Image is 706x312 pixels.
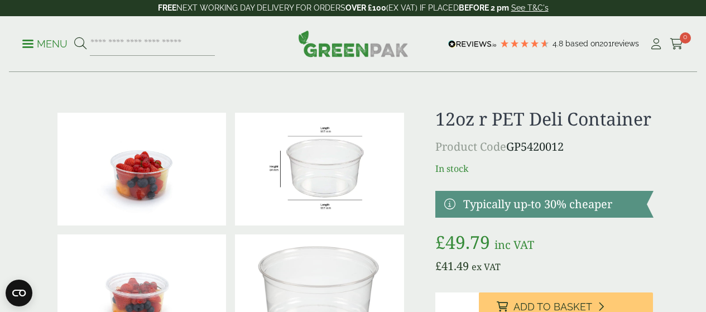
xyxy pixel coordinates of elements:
[435,258,441,273] span: £
[435,230,445,254] span: £
[298,30,409,57] img: GreenPak Supplies
[670,39,684,50] i: Cart
[553,39,565,48] span: 4.8
[435,138,654,155] p: GP5420012
[511,3,549,12] a: See T&C's
[435,108,654,129] h1: 12oz r PET Deli Container
[57,113,227,225] img: 12oz R PET Deli Contaoner With Fruit Salad (Large)
[435,139,506,154] span: Product Code
[448,40,497,48] img: REVIEWS.io
[680,32,691,44] span: 0
[235,113,404,225] img: PETdeli_12oz
[670,36,684,52] a: 0
[435,258,469,273] bdi: 41.49
[459,3,509,12] strong: BEFORE 2 pm
[345,3,386,12] strong: OVER £100
[435,162,654,175] p: In stock
[599,39,612,48] span: 201
[158,3,176,12] strong: FREE
[435,230,490,254] bdi: 49.79
[494,237,534,252] span: inc VAT
[472,261,501,273] span: ex VAT
[565,39,599,48] span: Based on
[22,37,68,49] a: Menu
[612,39,639,48] span: reviews
[500,39,550,49] div: 4.79 Stars
[649,39,663,50] i: My Account
[22,37,68,51] p: Menu
[6,280,32,306] button: Open CMP widget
